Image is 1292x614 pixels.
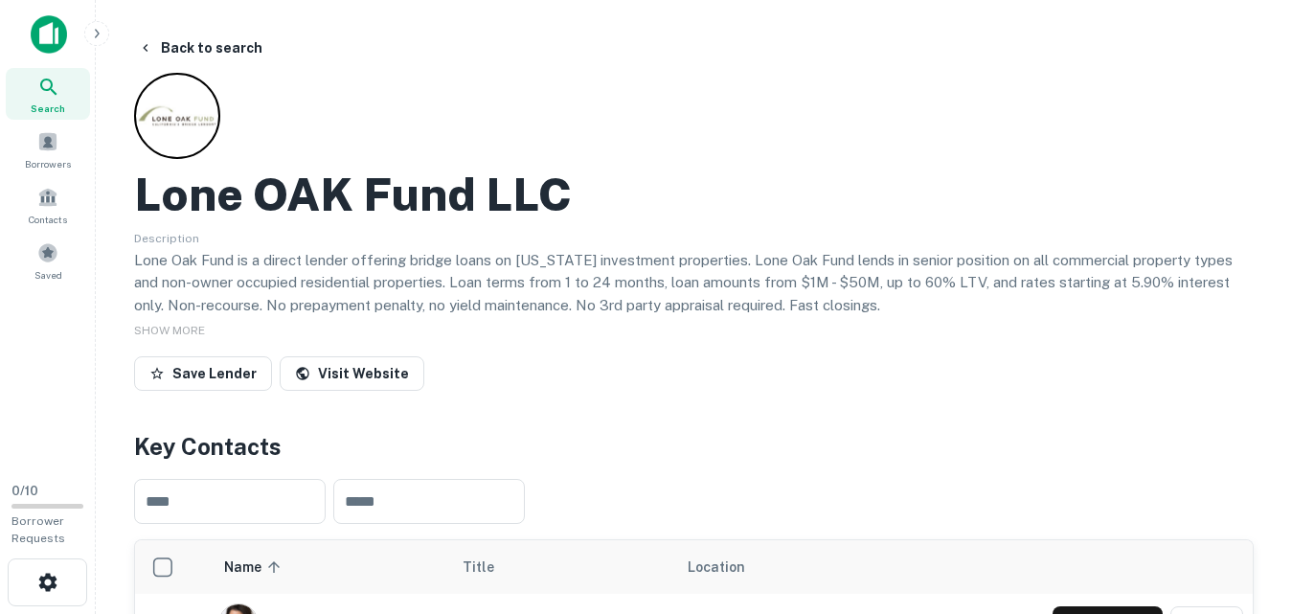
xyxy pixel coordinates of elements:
th: Name [209,540,447,594]
iframe: Chat Widget [1196,461,1292,553]
span: Borrowers [25,156,71,171]
p: Lone Oak Fund is a direct lender offering bridge loans on [US_STATE] investment properties. Lone ... [134,249,1254,317]
button: Back to search [130,31,270,65]
th: Location [672,540,985,594]
span: 0 / 10 [11,484,38,498]
a: Search [6,68,90,120]
h2: Lone OAK Fund LLC [134,167,572,222]
a: Contacts [6,179,90,231]
span: Search [31,101,65,116]
img: capitalize-icon.png [31,15,67,54]
span: Name [224,556,286,579]
a: Borrowers [6,124,90,175]
span: SHOW MORE [134,324,205,337]
span: Borrower Requests [11,514,65,545]
h4: Key Contacts [134,429,1254,464]
a: Saved [6,235,90,286]
span: Contacts [29,212,67,227]
span: Location [688,556,745,579]
span: Description [134,232,199,245]
span: Title [463,556,519,579]
a: Visit Website [280,356,424,391]
span: Saved [34,267,62,283]
th: Title [447,540,672,594]
button: Save Lender [134,356,272,391]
